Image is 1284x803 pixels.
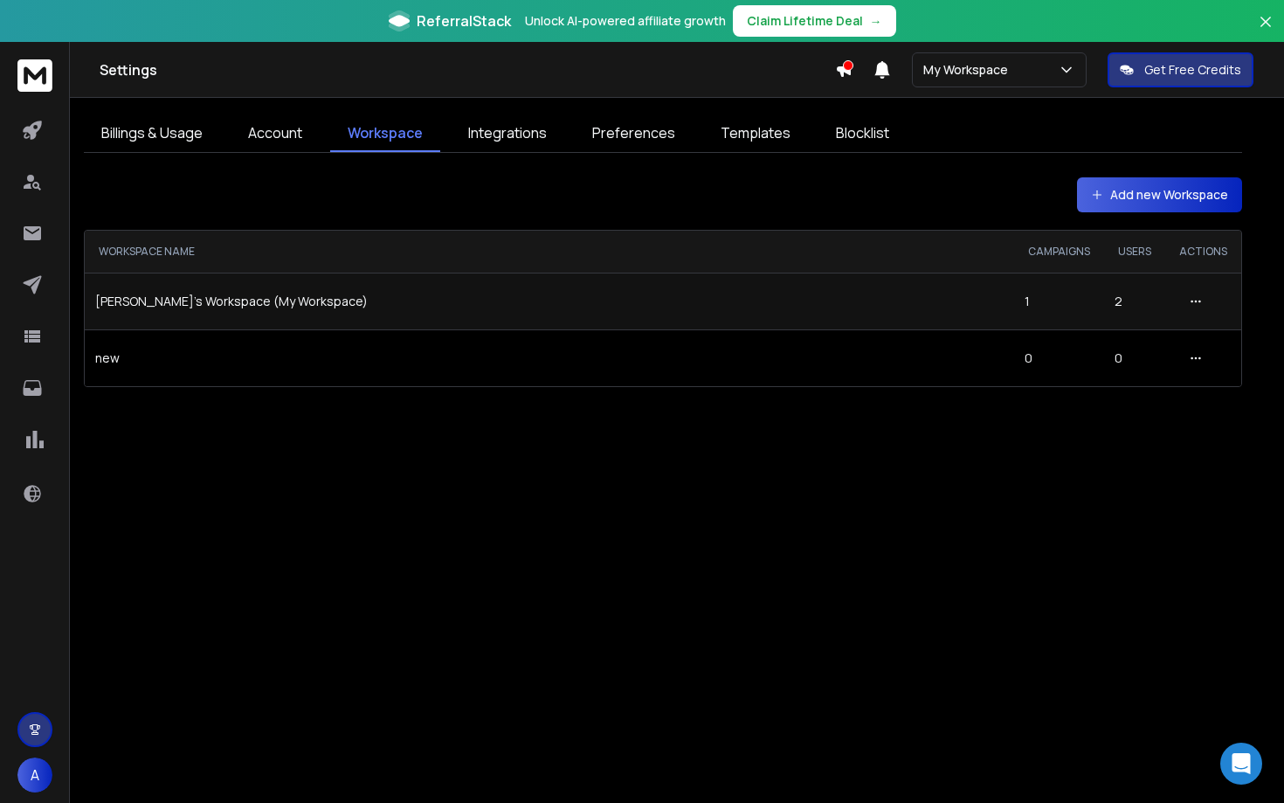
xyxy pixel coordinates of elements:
a: Workspace [330,115,440,152]
button: Get Free Credits [1108,52,1253,87]
a: Account [231,115,320,152]
p: Get Free Credits [1144,61,1241,79]
a: Billings & Usage [84,115,220,152]
td: 1 [1014,273,1104,329]
span: ReferralStack [417,10,511,31]
button: Add new Workspace [1077,177,1242,212]
td: 0 [1104,329,1165,386]
td: new [85,329,1014,386]
div: Open Intercom Messenger [1220,743,1262,785]
button: Close banner [1254,10,1277,52]
button: A [17,758,52,793]
td: [PERSON_NAME]'s Workspace (My Workspace) [85,273,1014,329]
a: Blocklist [818,115,907,152]
th: WORKSPACE NAME [85,231,1014,273]
a: Templates [703,115,808,152]
a: Integrations [451,115,564,152]
th: USERS [1104,231,1165,273]
th: ACTIONS [1165,231,1241,273]
span: → [870,12,882,30]
p: My Workspace [923,61,1015,79]
a: Preferences [575,115,693,152]
th: CAMPAIGNS [1014,231,1104,273]
h1: Settings [100,59,835,80]
td: 0 [1014,329,1104,386]
td: 2 [1104,273,1165,329]
p: Unlock AI-powered affiliate growth [525,12,726,30]
button: Claim Lifetime Deal→ [733,5,896,37]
